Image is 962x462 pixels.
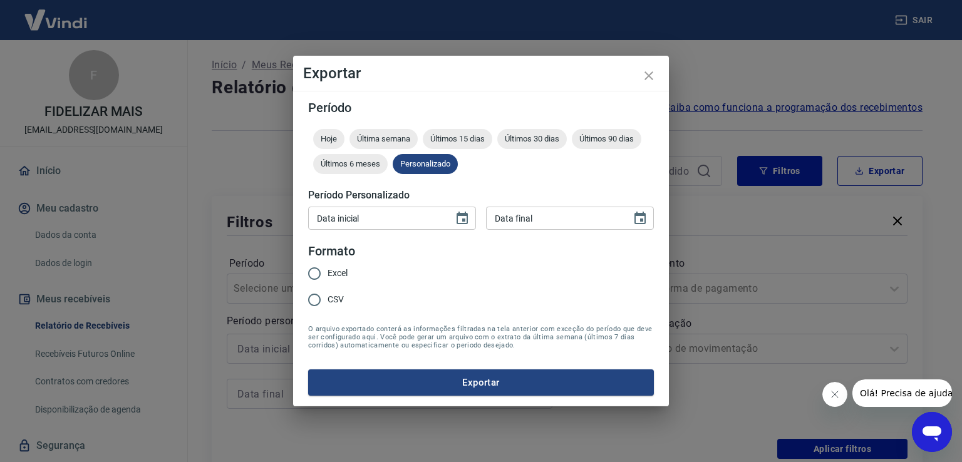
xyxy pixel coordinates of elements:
[349,134,418,143] span: Última semana
[822,382,847,407] iframe: Fechar mensagem
[308,101,654,114] h5: Período
[308,189,654,202] h5: Período Personalizado
[497,134,567,143] span: Últimos 30 dias
[423,129,492,149] div: Últimos 15 dias
[313,129,344,149] div: Hoje
[572,134,641,143] span: Últimos 90 dias
[423,134,492,143] span: Últimos 15 dias
[486,207,623,230] input: DD/MM/YYYY
[303,66,659,81] h4: Exportar
[308,325,654,349] span: O arquivo exportado conterá as informações filtradas na tela anterior com exceção do período que ...
[497,129,567,149] div: Últimos 30 dias
[393,159,458,168] span: Personalizado
[313,134,344,143] span: Hoje
[8,9,105,19] span: Olá! Precisa de ajuda?
[328,267,348,280] span: Excel
[450,206,475,231] button: Choose date
[572,129,641,149] div: Últimos 90 dias
[308,242,355,260] legend: Formato
[912,412,952,452] iframe: Botão para abrir a janela de mensagens
[349,129,418,149] div: Última semana
[328,293,344,306] span: CSV
[628,206,653,231] button: Choose date
[852,379,952,407] iframe: Mensagem da empresa
[308,207,445,230] input: DD/MM/YYYY
[393,154,458,174] div: Personalizado
[634,61,664,91] button: close
[308,369,654,396] button: Exportar
[313,159,388,168] span: Últimos 6 meses
[313,154,388,174] div: Últimos 6 meses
